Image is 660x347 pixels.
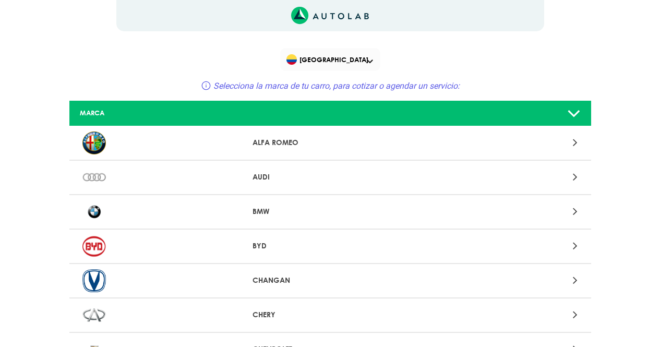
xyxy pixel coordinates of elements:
[253,309,407,320] p: CHERY
[286,52,376,67] span: [GEOGRAPHIC_DATA]
[82,304,106,327] img: CHERY
[82,200,106,223] img: BMW
[253,137,407,148] p: ALFA ROMEO
[69,101,591,126] a: MARCA
[82,131,106,154] img: ALFA ROMEO
[213,81,460,91] span: Selecciona la marca de tu carro, para cotizar o agendar un servicio:
[280,48,380,71] div: Flag of COLOMBIA[GEOGRAPHIC_DATA]
[253,172,407,183] p: AUDI
[82,235,106,258] img: BYD
[253,206,407,217] p: BMW
[72,108,244,118] div: MARCA
[253,241,407,252] p: BYD
[82,166,106,189] img: AUDI
[253,275,407,286] p: CHANGAN
[82,269,106,292] img: CHANGAN
[286,54,297,65] img: Flag of COLOMBIA
[291,10,369,20] a: Link al sitio de autolab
